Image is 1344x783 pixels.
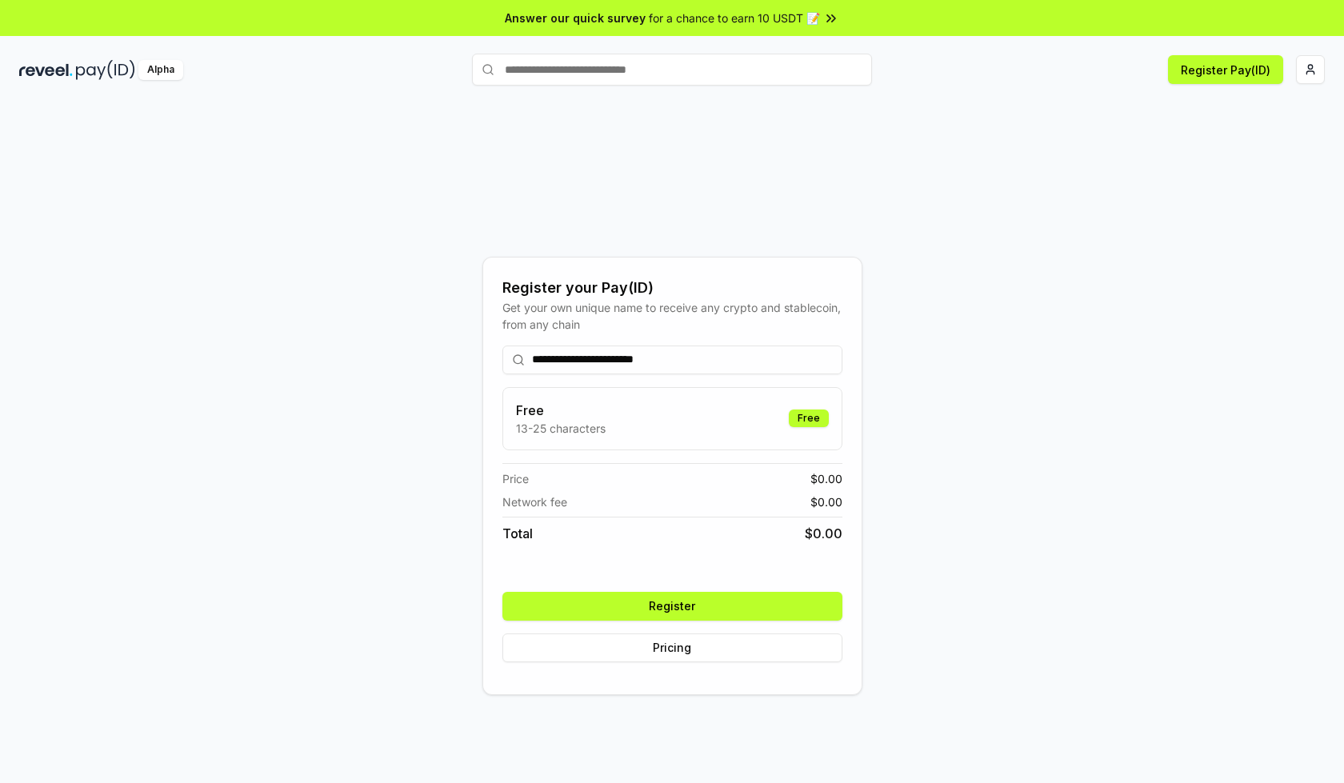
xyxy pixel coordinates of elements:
span: $ 0.00 [810,493,842,510]
div: Free [789,409,829,427]
span: $ 0.00 [810,470,842,487]
div: Register your Pay(ID) [502,277,842,299]
h3: Free [516,401,606,420]
button: Register [502,592,842,621]
button: Pricing [502,633,842,662]
span: Total [502,524,533,543]
span: $ 0.00 [805,524,842,543]
div: Get your own unique name to receive any crypto and stablecoin, from any chain [502,299,842,333]
span: Answer our quick survey [505,10,646,26]
div: Alpha [138,60,183,80]
img: reveel_dark [19,60,73,80]
span: Price [502,470,529,487]
span: for a chance to earn 10 USDT 📝 [649,10,820,26]
p: 13-25 characters [516,420,606,437]
span: Network fee [502,493,567,510]
img: pay_id [76,60,135,80]
button: Register Pay(ID) [1168,55,1283,84]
